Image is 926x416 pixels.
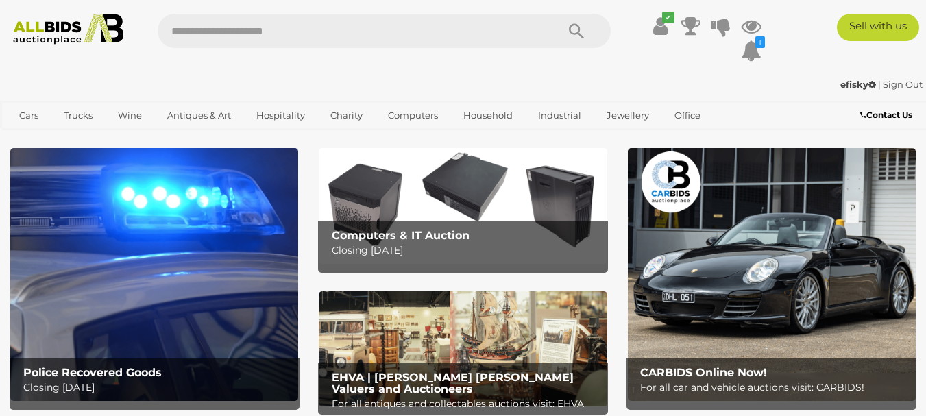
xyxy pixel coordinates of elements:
[650,14,671,38] a: ✔
[332,395,601,413] p: For all antiques and collectables auctions visit: EHVA
[640,379,910,396] p: For all car and vehicle auctions visit: CARBIDS!
[662,12,674,23] i: ✔
[840,79,878,90] a: efisky
[10,104,47,127] a: Cars
[666,104,709,127] a: Office
[319,148,607,263] img: Computers & IT Auction
[321,104,371,127] a: Charity
[755,36,765,48] i: 1
[837,14,919,41] a: Sell with us
[598,104,658,127] a: Jewellery
[64,127,179,149] a: [GEOGRAPHIC_DATA]
[860,108,916,123] a: Contact Us
[883,79,923,90] a: Sign Out
[628,148,916,400] img: CARBIDS Online Now!
[10,148,298,400] img: Police Recovered Goods
[860,110,912,120] b: Contact Us
[542,14,611,48] button: Search
[10,148,298,400] a: Police Recovered Goods Police Recovered Goods Closing [DATE]
[10,127,56,149] a: Sports
[840,79,876,90] strong: efisky
[247,104,314,127] a: Hospitality
[379,104,447,127] a: Computers
[454,104,522,127] a: Household
[628,148,916,400] a: CARBIDS Online Now! CARBIDS Online Now! For all car and vehicle auctions visit: CARBIDS!
[640,366,767,379] b: CARBIDS Online Now!
[23,379,293,396] p: Closing [DATE]
[878,79,881,90] span: |
[7,14,130,45] img: Allbids.com.au
[332,371,574,396] b: EHVA | [PERSON_NAME] [PERSON_NAME] Valuers and Auctioneers
[529,104,590,127] a: Industrial
[109,104,151,127] a: Wine
[332,229,470,242] b: Computers & IT Auction
[319,291,607,406] img: EHVA | Evans Hastings Valuers and Auctioneers
[23,366,162,379] b: Police Recovered Goods
[319,148,607,263] a: Computers & IT Auction Computers & IT Auction Closing [DATE]
[158,104,240,127] a: Antiques & Art
[55,104,101,127] a: Trucks
[319,291,607,406] a: EHVA | Evans Hastings Valuers and Auctioneers EHVA | [PERSON_NAME] [PERSON_NAME] Valuers and Auct...
[741,38,761,63] a: 1
[332,242,601,259] p: Closing [DATE]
